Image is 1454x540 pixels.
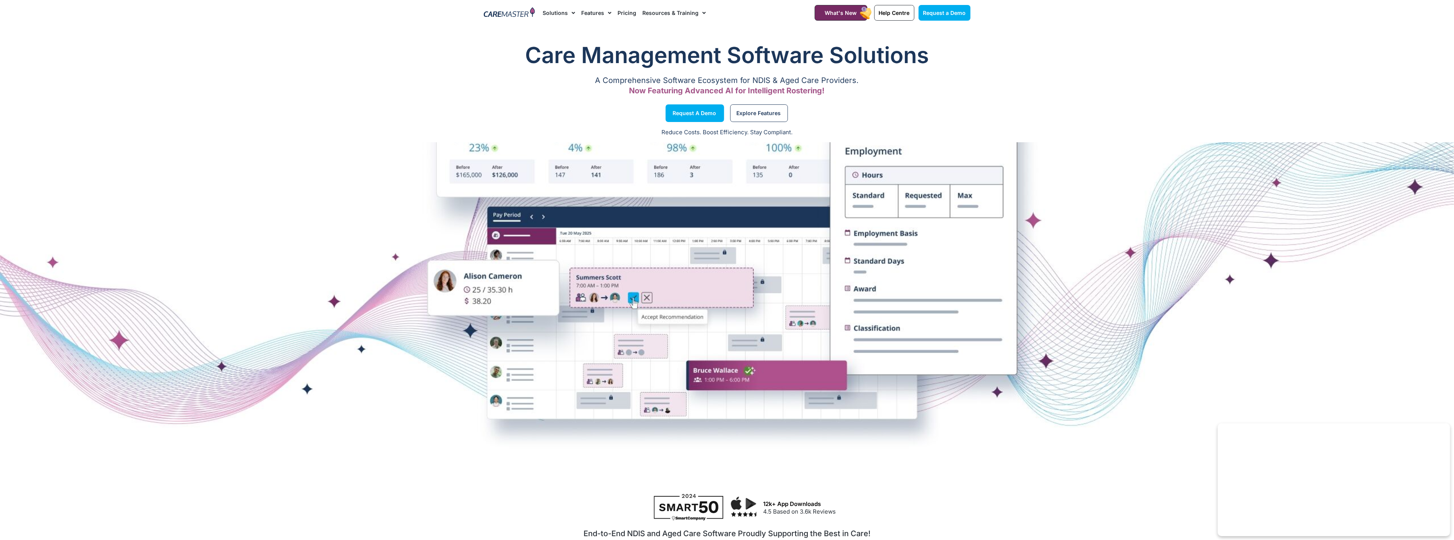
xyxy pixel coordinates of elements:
[5,128,1449,137] p: Reduce Costs. Boost Efficiency. Stay Compliant.
[666,104,724,122] a: Request a Demo
[879,10,910,16] span: Help Centre
[737,111,781,115] span: Explore Features
[825,10,857,16] span: What's New
[629,86,825,95] span: Now Featuring Advanced AI for Intelligent Rostering!
[815,5,867,21] a: What's New
[874,5,914,21] a: Help Centre
[923,10,966,16] span: Request a Demo
[484,7,535,19] img: CareMaster Logo
[730,104,788,122] a: Explore Features
[488,529,966,538] h2: End-to-End NDIS and Aged Care Software Proudly Supporting the Best in Care!
[1218,423,1450,536] iframe: Popup CTA
[763,501,966,507] h3: 12k+ App Downloads
[763,507,966,516] p: 4.5 Based on 3.6k Reviews
[919,5,971,21] a: Request a Demo
[673,111,716,115] span: Request a Demo
[484,78,971,83] p: A Comprehensive Software Ecosystem for NDIS & Aged Care Providers.
[484,40,971,70] h1: Care Management Software Solutions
